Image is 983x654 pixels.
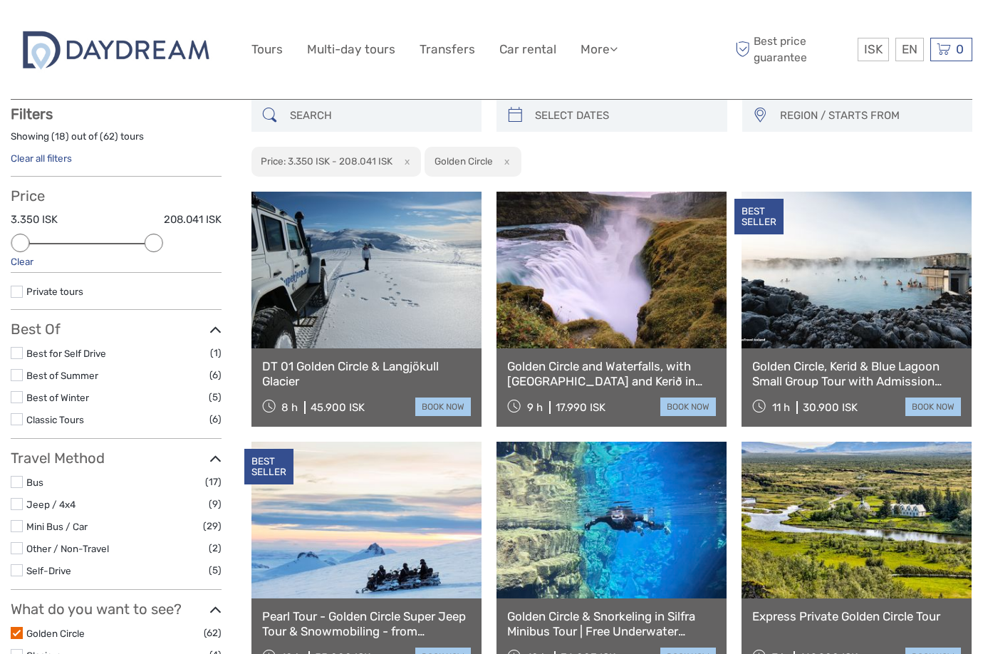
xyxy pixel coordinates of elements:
a: book now [660,398,716,416]
div: Clear [11,255,222,269]
div: Showing ( ) out of ( ) tours [11,130,222,152]
div: BEST SELLER [244,449,293,484]
a: Classic Tours [26,414,84,425]
label: 3.350 ISK [11,212,58,227]
span: 8 h [281,401,298,414]
a: More [581,39,618,60]
a: Transfers [420,39,475,60]
a: Pearl Tour - Golden Circle Super Jeep Tour & Snowmobiling - from [GEOGRAPHIC_DATA] [262,609,471,638]
h3: Price [11,187,222,204]
a: Best for Self Drive [26,348,106,359]
a: Clear all filters [11,152,72,164]
span: 11 h [772,401,790,414]
span: (2) [209,540,222,556]
span: (6) [209,411,222,427]
span: (6) [209,367,222,383]
a: Mini Bus / Car [26,521,88,532]
h2: Golden Circle [435,155,493,167]
a: Private tours [26,286,83,297]
a: Golden Circle and Waterfalls, with [GEOGRAPHIC_DATA] and Kerið in small group [507,359,716,388]
a: book now [415,398,471,416]
span: (17) [205,474,222,490]
a: Golden Circle & Snorkeling in Silfra Minibus Tour | Free Underwater Photos [507,609,716,638]
h2: Price: 3.350 ISK - 208.041 ISK [261,155,392,167]
a: Car rental [499,39,556,60]
a: Express Private Golden Circle Tour [752,609,961,623]
a: Golden Circle [26,628,85,639]
span: Best price guarantee [732,33,855,65]
div: BEST SELLER [734,199,784,234]
h3: What do you want to see? [11,601,222,618]
span: (5) [209,562,222,578]
span: ISK [864,42,883,56]
a: Other / Non-Travel [26,543,109,554]
a: Best of Summer [26,370,98,381]
span: (29) [203,518,222,534]
h3: Best Of [11,321,222,338]
h3: Travel Method [11,450,222,467]
input: SEARCH [284,103,475,128]
a: DT 01 Golden Circle & Langjökull Glacier [262,359,471,388]
span: 9 h [527,401,543,414]
button: x [395,154,414,169]
a: book now [905,398,961,416]
a: Bus [26,477,43,488]
label: 208.041 ISK [164,212,222,227]
div: EN [895,38,924,61]
div: 30.900 ISK [803,401,858,414]
a: Best of Winter [26,392,89,403]
input: SELECT DATES [529,103,720,128]
a: Self-Drive [26,565,71,576]
div: 17.990 ISK [556,401,605,414]
span: (9) [209,496,222,512]
img: 2722-c67f3ee1-da3f-448a-ae30-a82a1b1ec634_logo_big.jpg [11,24,221,76]
a: Multi-day tours [307,39,395,60]
a: Jeep / 4x4 [26,499,76,510]
div: 45.900 ISK [311,401,365,414]
a: Golden Circle, Kerid & Blue Lagoon Small Group Tour with Admission Ticket [752,359,961,388]
button: x [495,154,514,169]
span: (5) [209,389,222,405]
button: REGION / STARTS FROM [774,104,966,128]
span: 0 [954,42,966,56]
a: Tours [251,39,283,60]
span: (62) [204,625,222,641]
span: (1) [210,345,222,361]
label: 18 [55,130,66,143]
strong: Filters [11,105,53,123]
label: 62 [103,130,115,143]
